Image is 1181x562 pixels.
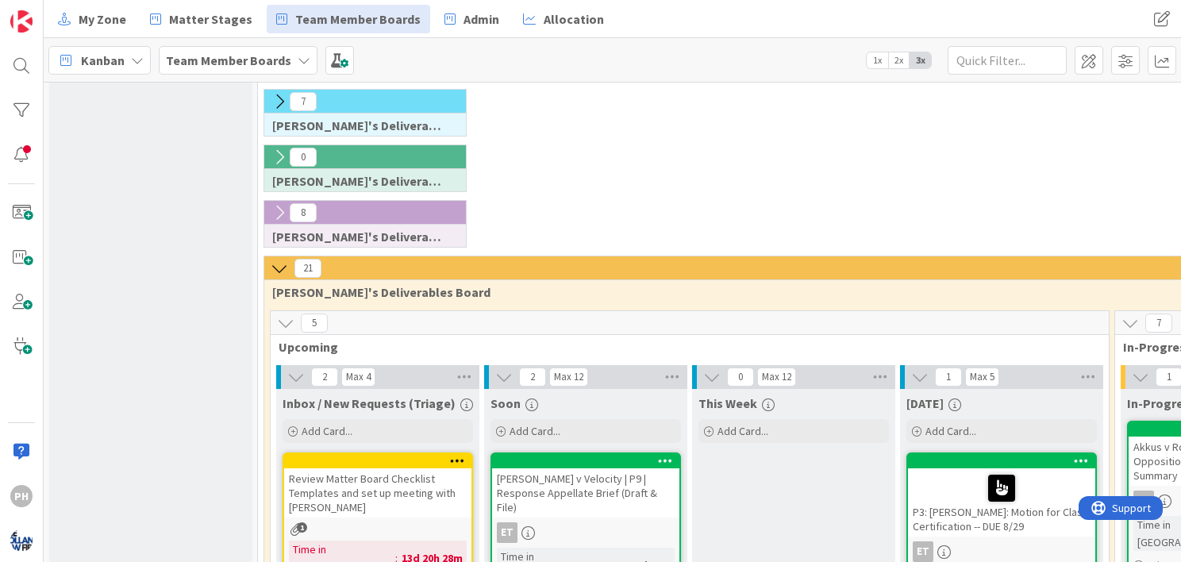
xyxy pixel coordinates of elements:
div: Max 12 [762,373,791,381]
span: Support [33,2,72,21]
img: Visit kanbanzone.com [10,10,33,33]
span: 2 [519,368,546,387]
div: Max 4 [346,373,371,381]
div: ET [913,541,933,562]
span: 2 [311,368,338,387]
span: 0 [727,368,754,387]
span: Jessica's Deliverables Board [272,229,446,244]
span: 7 [290,92,317,111]
div: Review Matter Board Checklist Templates and set up meeting with [PERSON_NAME] [284,468,471,518]
div: ET [497,522,517,543]
div: P3: [PERSON_NAME]: Motion for Class Certification -- DUE 8/29 [908,468,1095,537]
div: [PERSON_NAME] v Velocity | P9 | Response Appellate Brief (Draft & File) [492,454,679,518]
div: ET [908,541,1095,562]
div: ET [1133,491,1154,511]
span: Ann's Deliverables Board [272,173,446,189]
a: Admin [435,5,509,33]
div: Review Matter Board Checklist Templates and set up meeting with [PERSON_NAME] [284,454,471,518]
span: Today [906,395,944,411]
span: Matter Stages [169,10,252,29]
span: Allocation [544,10,604,29]
a: Matter Stages [140,5,262,33]
div: Max 5 [970,373,994,381]
span: Admin [464,10,499,29]
span: Jimmy's Deliverables Board [272,117,446,133]
a: My Zone [48,5,136,33]
span: My Zone [79,10,126,29]
span: Upcoming [279,339,1089,355]
span: 2x [888,52,910,68]
span: Add Card... [925,424,976,438]
span: Soon [490,395,521,411]
div: PH [10,485,33,507]
span: 7 [1145,314,1172,333]
span: 5 [301,314,328,333]
span: 0 [290,148,317,167]
span: Kanban [81,51,125,70]
span: Inbox / New Requests (Triage) [283,395,456,411]
span: 1 [935,368,962,387]
div: P3: [PERSON_NAME]: Motion for Class Certification -- DUE 8/29 [908,454,1095,537]
span: This Week [698,395,757,411]
b: Team Member Boards [166,52,291,68]
a: Team Member Boards [267,5,430,33]
span: Add Card... [510,424,560,438]
span: 1 [297,522,307,533]
span: 3x [910,52,931,68]
span: 8 [290,203,317,222]
span: 1x [867,52,888,68]
input: Quick Filter... [948,46,1067,75]
a: Allocation [514,5,614,33]
img: avatar [10,529,33,552]
span: 21 [294,259,321,278]
span: Add Card... [717,424,768,438]
div: ET [492,522,679,543]
div: Max 12 [554,373,583,381]
span: Add Card... [302,424,352,438]
span: Team Member Boards [295,10,421,29]
div: [PERSON_NAME] v Velocity | P9 | Response Appellate Brief (Draft & File) [492,468,679,518]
